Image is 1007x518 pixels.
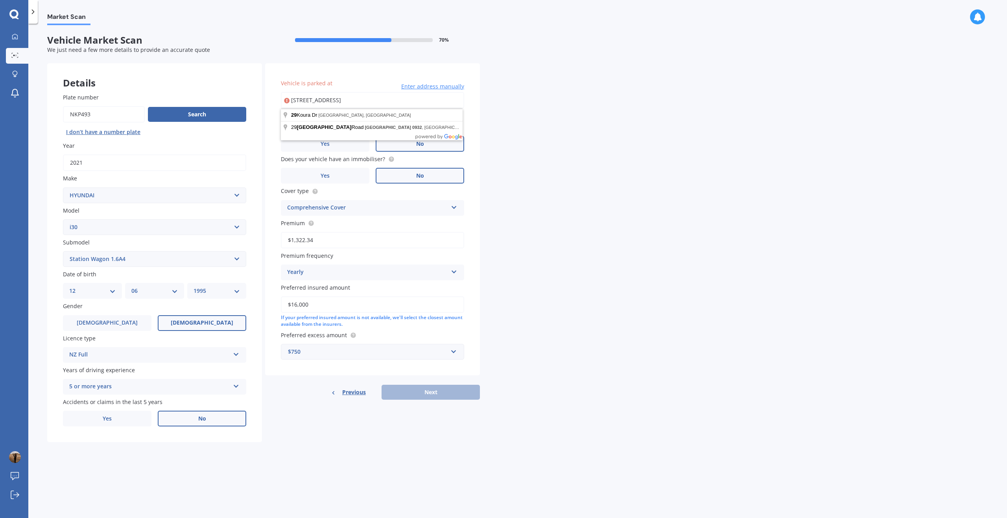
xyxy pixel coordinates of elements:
span: Preferred excess amount [281,331,347,339]
span: [GEOGRAPHIC_DATA] [365,125,411,130]
span: Koura Dr [291,112,319,118]
span: Preferred insured amount [281,284,350,291]
span: No [198,415,206,422]
span: No [416,173,424,179]
span: , [GEOGRAPHIC_DATA] [365,125,469,130]
div: NZ Full [69,350,230,360]
span: Premium [281,219,305,227]
div: Yearly [287,268,448,277]
div: $750 [288,347,448,356]
span: [GEOGRAPHIC_DATA] [297,124,351,130]
div: Details [47,63,262,87]
span: [DEMOGRAPHIC_DATA] [77,320,138,326]
span: Model [63,207,79,214]
span: Yes [103,415,112,422]
img: ACg8ocJSn3CHTAlDpbvtZ1vKixDDT23VUitW_rJkqEj9TA5OPDmQypjREw=s96-c [9,451,21,463]
span: Accidents or claims in the last 5 years [63,398,162,406]
button: I don’t have a number plate [63,126,144,138]
div: If your preferred insured amount is not available, we'll select the closest amount available from... [281,314,464,328]
span: Enter address manually [401,83,464,90]
span: Year [63,142,75,149]
span: Does your vehicle have an immobiliser? [281,155,385,163]
span: 29 Road [291,124,365,130]
input: Enter plate number [63,106,145,123]
span: Vehicle is parked at [281,79,332,87]
input: YYYY [63,154,246,171]
span: Years of driving experience [63,366,135,374]
span: Licence type [63,334,96,342]
input: Enter premium [281,232,464,248]
span: Date of birth [63,270,96,278]
span: Previous [342,386,366,398]
button: Search [148,107,246,122]
span: Vehicle Market Scan [47,35,264,46]
span: 0932 [412,125,422,130]
span: Yes [321,141,330,147]
span: [DEMOGRAPHIC_DATA] [171,320,233,326]
input: Enter amount [281,296,464,313]
span: [GEOGRAPHIC_DATA], [GEOGRAPHIC_DATA] [319,113,411,118]
div: 5 or more years [69,382,230,391]
span: Cover type [281,187,309,195]
div: Comprehensive Cover [287,203,448,213]
span: Premium frequency [281,252,333,259]
span: No [416,141,424,147]
span: Make [63,175,77,182]
input: Enter address [281,92,464,108]
span: Yes [321,173,330,179]
span: Gender [63,303,83,310]
span: 70 % [439,37,449,43]
span: Plate number [63,94,99,101]
span: Submodel [63,239,90,246]
span: Market Scan [47,13,90,24]
span: 29 [291,112,297,118]
span: We just need a few more details to provide an accurate quote [47,46,210,53]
